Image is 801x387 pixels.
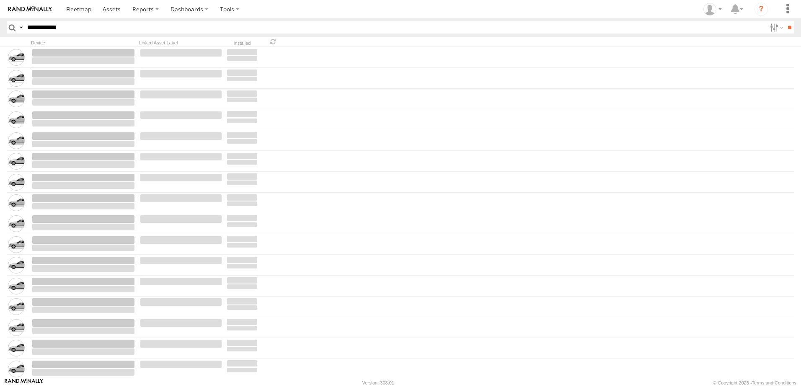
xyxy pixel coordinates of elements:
[767,21,785,34] label: Search Filter Options
[713,380,796,385] div: © Copyright 2025 -
[226,41,258,46] div: Installed
[752,380,796,385] a: Terms and Conditions
[362,380,394,385] div: Version: 308.01
[700,3,725,15] div: Karl Walsh
[754,3,768,16] i: ?
[31,40,136,46] div: Device
[268,38,278,46] span: Refresh
[8,6,52,12] img: rand-logo.svg
[18,21,24,34] label: Search Query
[5,379,43,387] a: Visit our Website
[139,40,223,46] div: Linked Asset Label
